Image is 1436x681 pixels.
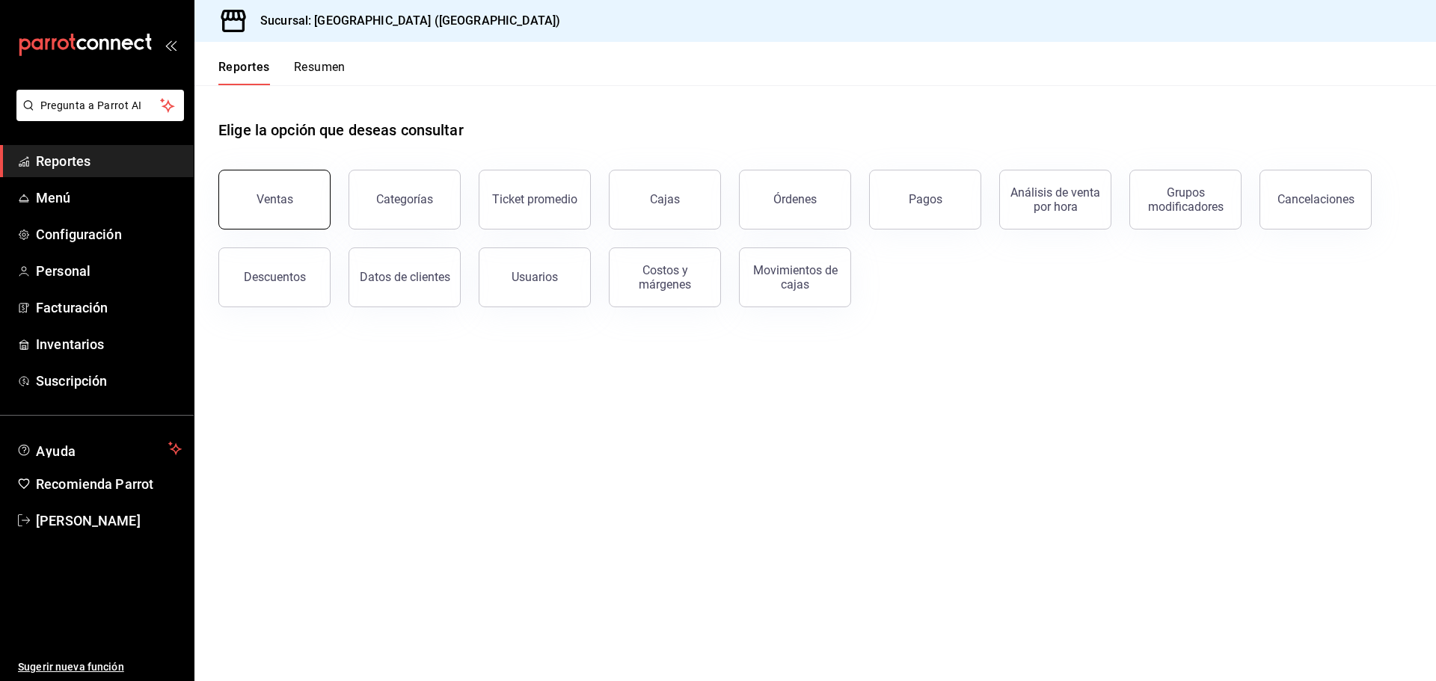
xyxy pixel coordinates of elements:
button: Datos de clientes [349,247,461,307]
div: Cancelaciones [1277,192,1354,206]
span: Facturación [36,298,182,318]
div: Usuarios [512,270,558,284]
a: Pregunta a Parrot AI [10,108,184,124]
div: Ticket promedio [492,192,577,206]
button: Costos y márgenes [609,247,721,307]
h1: Elige la opción que deseas consultar [218,119,464,141]
div: Costos y márgenes [619,263,711,292]
h3: Sucursal: [GEOGRAPHIC_DATA] ([GEOGRAPHIC_DATA]) [248,12,560,30]
div: Cajas [650,191,681,209]
span: Ayuda [36,440,162,457]
button: Pagos [869,170,981,229]
div: Descuentos [244,270,306,284]
span: Personal [36,261,182,281]
span: Pregunta a Parrot AI [40,98,161,114]
button: Ventas [218,170,331,229]
button: Análisis de venta por hora [999,170,1111,229]
div: Ventas [257,192,293,206]
span: Sugerir nueva función [18,659,182,675]
button: open_drawer_menu [165,39,177,51]
span: [PERSON_NAME] [36,511,182,531]
span: Reportes [36,151,182,171]
button: Categorías [349,170,461,229]
span: Configuración [36,224,182,244]
div: Datos de clientes [360,270,450,284]
div: Pagos [909,192,942,206]
div: Análisis de venta por hora [1009,185,1102,214]
button: Pregunta a Parrot AI [16,90,184,121]
button: Ticket promedio [479,170,591,229]
span: Menú [36,188,182,208]
button: Reportes [218,60,270,85]
div: Movimientos de cajas [749,263,841,292]
button: Usuarios [479,247,591,307]
div: Categorías [376,192,433,206]
div: Órdenes [773,192,817,206]
button: Descuentos [218,247,331,307]
div: Grupos modificadores [1139,185,1232,214]
button: Cancelaciones [1259,170,1372,229]
span: Suscripción [36,371,182,391]
div: navigation tabs [218,60,346,85]
span: Recomienda Parrot [36,474,182,494]
button: Resumen [294,60,346,85]
button: Movimientos de cajas [739,247,851,307]
button: Grupos modificadores [1129,170,1242,229]
button: Órdenes [739,170,851,229]
span: Inventarios [36,334,182,354]
a: Cajas [609,170,721,229]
